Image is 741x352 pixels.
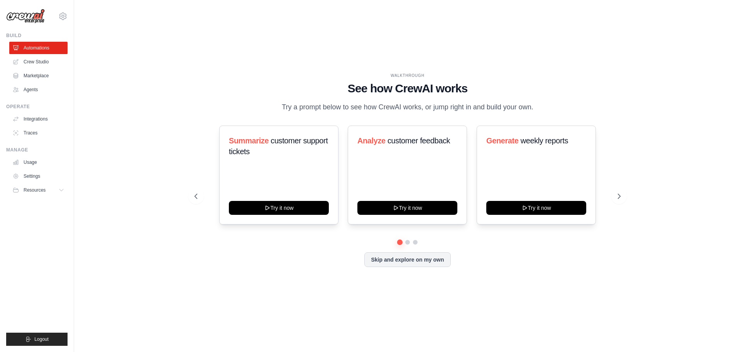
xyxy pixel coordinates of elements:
div: Operate [6,104,68,110]
h1: See how CrewAI works [195,82,621,95]
button: Skip and explore on my own [364,252,450,267]
img: Logo [6,9,45,24]
button: Try it now [357,201,457,215]
span: Summarize [229,136,269,145]
div: WALKTHROUGH [195,73,621,78]
span: Analyze [357,136,386,145]
button: Try it now [229,201,329,215]
button: Logout [6,333,68,346]
span: customer feedback [387,136,450,145]
a: Marketplace [9,70,68,82]
div: Manage [6,147,68,153]
div: Build [6,32,68,39]
span: Resources [24,187,46,193]
a: Traces [9,127,68,139]
span: Generate [486,136,519,145]
a: Integrations [9,113,68,125]
button: Try it now [486,201,586,215]
a: Usage [9,156,68,168]
a: Crew Studio [9,56,68,68]
span: weekly reports [520,136,568,145]
a: Agents [9,83,68,96]
button: Resources [9,184,68,196]
a: Settings [9,170,68,182]
span: customer support tickets [229,136,328,156]
p: Try a prompt below to see how CrewAI works, or jump right in and build your own. [278,102,537,113]
a: Automations [9,42,68,54]
span: Logout [34,336,49,342]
